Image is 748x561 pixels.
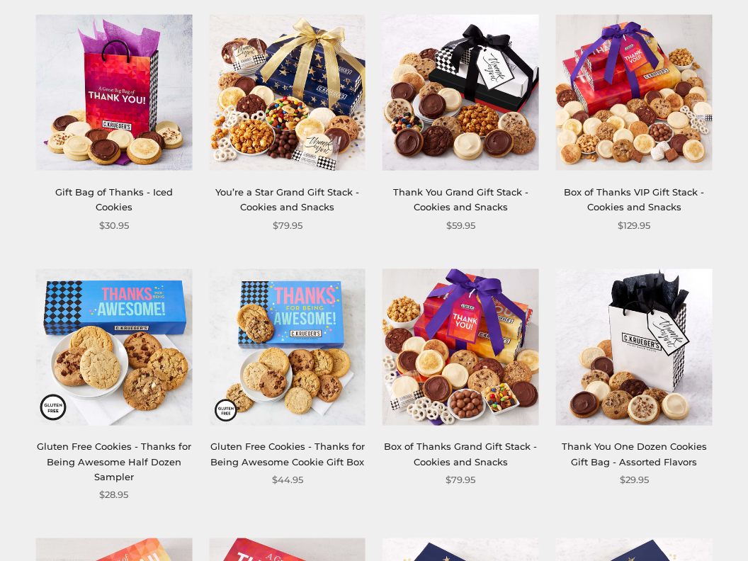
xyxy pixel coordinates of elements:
a: Box of Thanks VIP Gift Stack - Cookies and Snacks [564,186,704,212]
a: Gluten Free Cookies - Thanks for Being Awesome Half Dozen Sampler [37,441,191,482]
img: Gift Bag of Thanks - Iced Cookies [35,14,192,171]
img: Gluten Free Cookies - Thanks for Being Awesome Cookie Gift Box [209,268,365,425]
img: Gluten Free Cookies - Thanks for Being Awesome Half Dozen Sampler [35,268,192,425]
a: Box of Thanks Grand Gift Stack - Cookies and Snacks [384,441,537,467]
span: $44.95 [272,472,303,487]
a: Gluten Free Cookies - Thanks for Being Awesome Cookie Gift Box [210,441,365,467]
span: $30.95 [99,218,129,233]
span: $59.95 [446,218,475,233]
span: $28.95 [99,487,128,502]
img: You’re a Star Grand Gift Stack - Cookies and Snacks [209,14,365,171]
img: Thank You Grand Gift Stack - Cookies and Snacks [382,14,539,171]
span: $79.95 [446,472,475,487]
img: Thank You One Dozen Cookies Gift Bag - Assorted Flavors [556,268,713,425]
a: Thank You Grand Gift Stack - Cookies and Snacks [393,186,528,212]
a: Gift Bag of Thanks - Iced Cookies [55,186,173,212]
iframe: Sign Up via Text for Offers [11,507,147,550]
span: $129.95 [618,218,650,233]
img: Box of Thanks VIP Gift Stack - Cookies and Snacks [556,14,713,171]
img: Box of Thanks Grand Gift Stack - Cookies and Snacks [382,268,539,425]
a: You’re a Star Grand Gift Stack - Cookies and Snacks [215,186,359,212]
a: Thank You One Dozen Cookies Gift Bag - Assorted Flavors [562,441,707,467]
span: $29.95 [620,472,649,487]
span: $79.95 [273,218,302,233]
